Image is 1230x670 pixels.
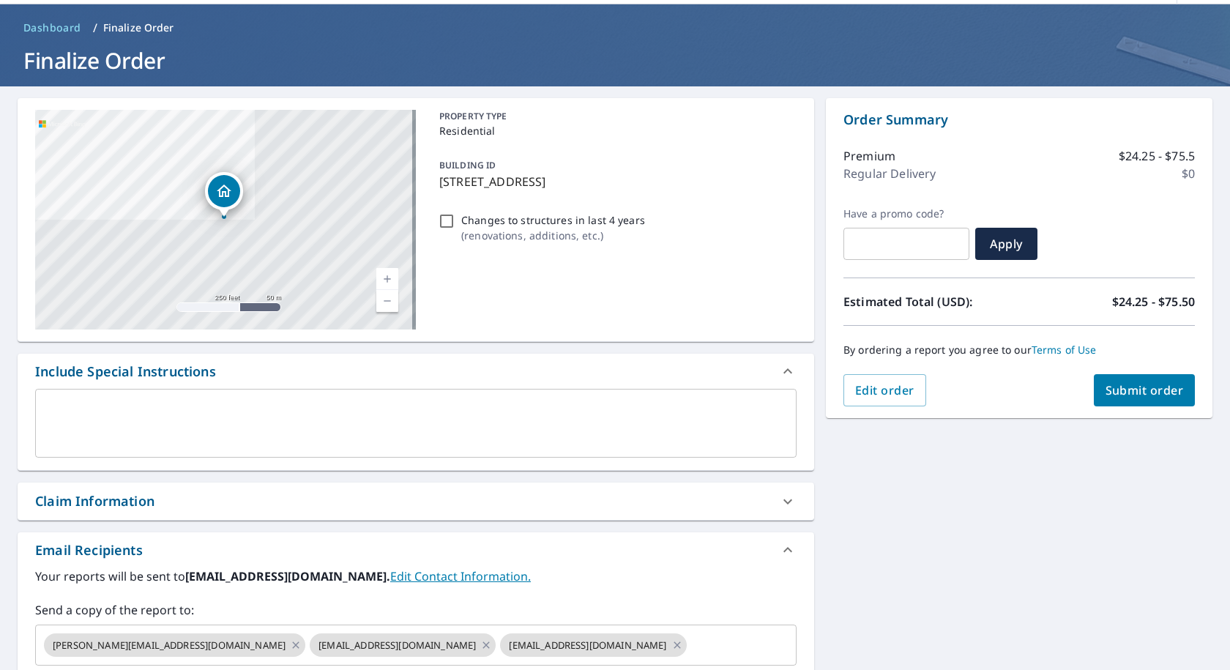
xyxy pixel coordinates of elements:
[1106,382,1184,398] span: Submit order
[18,45,1212,75] h1: Finalize Order
[18,354,814,389] div: Include Special Instructions
[18,483,814,520] div: Claim Information
[44,633,305,657] div: [PERSON_NAME][EMAIL_ADDRESS][DOMAIN_NAME]
[390,568,531,584] a: EditContactInfo
[500,633,686,657] div: [EMAIL_ADDRESS][DOMAIN_NAME]
[439,110,791,123] p: PROPERTY TYPE
[843,165,936,182] p: Regular Delivery
[843,110,1195,130] p: Order Summary
[461,212,645,228] p: Changes to structures in last 4 years
[185,568,390,584] b: [EMAIL_ADDRESS][DOMAIN_NAME].
[843,293,1019,310] p: Estimated Total (USD):
[843,207,969,220] label: Have a promo code?
[205,172,243,217] div: Dropped pin, building 1, Residential property, 1414 Mill St Laramie, WY 82072
[1032,343,1097,357] a: Terms of Use
[44,639,294,652] span: [PERSON_NAME][EMAIL_ADDRESS][DOMAIN_NAME]
[439,159,496,171] p: BUILDING ID
[843,343,1195,357] p: By ordering a report you agree to our
[843,147,895,165] p: Premium
[103,21,174,35] p: Finalize Order
[23,21,81,35] span: Dashboard
[18,532,814,567] div: Email Recipients
[310,639,485,652] span: [EMAIL_ADDRESS][DOMAIN_NAME]
[1182,165,1195,182] p: $0
[310,633,496,657] div: [EMAIL_ADDRESS][DOMAIN_NAME]
[843,374,926,406] button: Edit order
[35,491,154,511] div: Claim Information
[35,362,216,381] div: Include Special Instructions
[439,123,791,138] p: Residential
[975,228,1037,260] button: Apply
[855,382,914,398] span: Edit order
[376,290,398,312] a: Current Level 17, Zoom Out
[1094,374,1196,406] button: Submit order
[18,16,1212,40] nav: breadcrumb
[376,268,398,290] a: Current Level 17, Zoom In
[1119,147,1195,165] p: $24.25 - $75.5
[18,16,87,40] a: Dashboard
[987,236,1026,252] span: Apply
[35,540,143,560] div: Email Recipients
[1112,293,1195,310] p: $24.25 - $75.50
[461,228,645,243] p: ( renovations, additions, etc. )
[35,567,797,585] label: Your reports will be sent to
[93,19,97,37] li: /
[35,601,797,619] label: Send a copy of the report to:
[500,639,675,652] span: [EMAIL_ADDRESS][DOMAIN_NAME]
[439,173,791,190] p: [STREET_ADDRESS]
